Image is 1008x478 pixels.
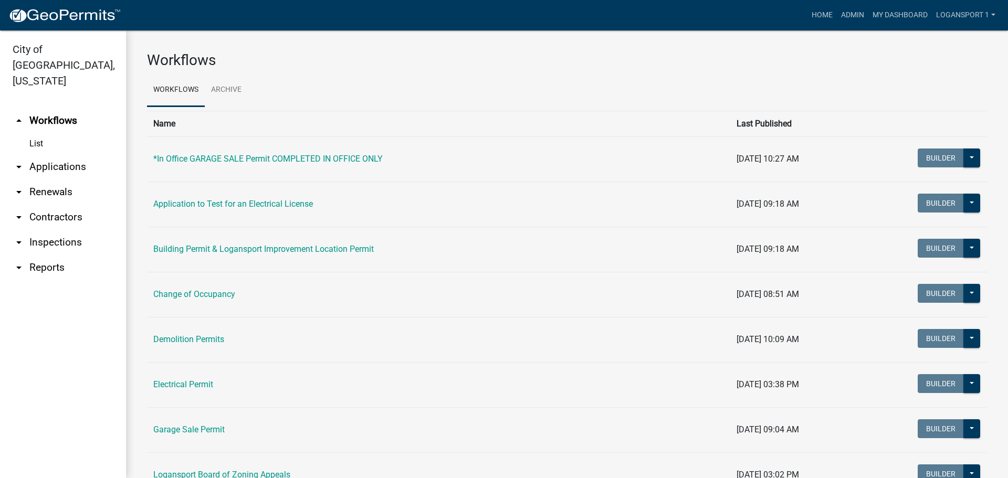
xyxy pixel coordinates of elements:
[153,154,383,164] a: *In Office GARAGE SALE Permit COMPLETED IN OFFICE ONLY
[918,374,964,393] button: Builder
[147,111,730,136] th: Name
[918,239,964,258] button: Builder
[837,5,868,25] a: Admin
[918,419,964,438] button: Builder
[153,334,224,344] a: Demolition Permits
[13,211,25,224] i: arrow_drop_down
[730,111,858,136] th: Last Published
[153,379,213,389] a: Electrical Permit
[868,5,932,25] a: My Dashboard
[13,261,25,274] i: arrow_drop_down
[918,194,964,213] button: Builder
[147,51,987,69] h3: Workflows
[918,329,964,348] button: Builder
[153,424,225,434] a: Garage Sale Permit
[737,199,799,209] span: [DATE] 09:18 AM
[737,289,799,299] span: [DATE] 08:51 AM
[13,161,25,173] i: arrow_drop_down
[737,379,799,389] span: [DATE] 03:38 PM
[807,5,837,25] a: Home
[737,334,799,344] span: [DATE] 10:09 AM
[918,284,964,303] button: Builder
[153,289,235,299] a: Change of Occupancy
[737,154,799,164] span: [DATE] 10:27 AM
[13,186,25,198] i: arrow_drop_down
[737,244,799,254] span: [DATE] 09:18 AM
[932,5,1000,25] a: Logansport 1
[153,244,374,254] a: Building Permit & Logansport Improvement Location Permit
[147,73,205,107] a: Workflows
[737,424,799,434] span: [DATE] 09:04 AM
[13,236,25,249] i: arrow_drop_down
[153,199,313,209] a: Application to Test for an Electrical License
[205,73,248,107] a: Archive
[13,114,25,127] i: arrow_drop_up
[918,148,964,167] button: Builder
